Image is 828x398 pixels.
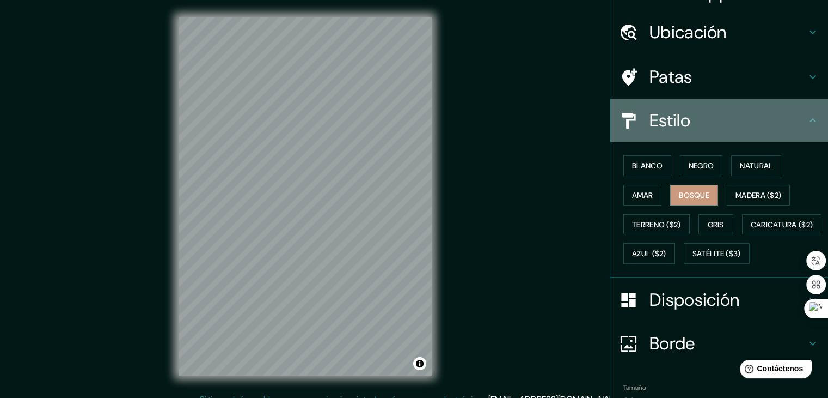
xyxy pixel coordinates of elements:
div: Patas [610,55,828,99]
font: Borde [649,332,695,355]
button: Satélite ($3) [684,243,750,264]
button: Gris [698,214,733,235]
font: Blanco [632,161,663,171]
button: Madera ($2) [727,185,790,206]
font: Negro [689,161,714,171]
div: Estilo [610,99,828,142]
iframe: Lanzador de widgets de ayuda [731,355,816,386]
button: Amar [623,185,661,206]
font: Madera ($2) [735,190,781,200]
button: Blanco [623,155,671,176]
button: Activar o desactivar atribución [413,357,426,370]
div: Borde [610,322,828,365]
button: Terreno ($2) [623,214,690,235]
font: Tamaño [623,383,646,392]
font: Amar [632,190,653,200]
canvas: Mapa [179,17,432,376]
font: Azul ($2) [632,249,666,259]
div: Disposición [610,278,828,322]
font: Ubicación [649,21,727,44]
font: Caricatura ($2) [751,220,813,230]
font: Bosque [679,190,709,200]
font: Natural [740,161,772,171]
font: Disposición [649,288,739,311]
div: Ubicación [610,10,828,54]
font: Terreno ($2) [632,220,681,230]
button: Bosque [670,185,718,206]
font: Patas [649,65,692,88]
button: Negro [680,155,723,176]
font: Satélite ($3) [692,249,741,259]
button: Azul ($2) [623,243,675,264]
font: Gris [708,220,724,230]
button: Caricatura ($2) [742,214,822,235]
button: Natural [731,155,781,176]
font: Estilo [649,109,690,132]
